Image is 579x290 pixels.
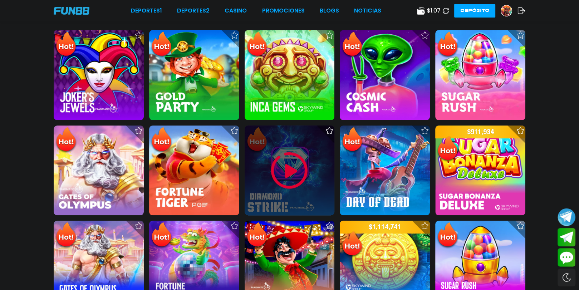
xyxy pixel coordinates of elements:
img: Hot [340,126,364,154]
img: Hot [150,221,173,249]
img: Hot [150,31,173,59]
button: Join telegram [558,228,575,247]
p: $ 911,934 [435,126,525,138]
img: Hot [150,126,173,154]
img: Sugar Rush [435,30,525,120]
span: $ 1.07 [427,6,441,15]
p: $ 1,114,741 [340,221,430,234]
img: Company Logo [54,7,89,15]
img: Play Game [268,149,311,192]
a: CASINO [225,6,247,15]
button: Join telegram channel [558,208,575,226]
img: Hot [436,221,459,249]
a: Deportes1 [131,6,162,15]
img: Day of Dead [340,126,430,216]
a: NOTICIAS [354,6,381,15]
img: Fortune Tiger [149,126,239,216]
img: Avatar [501,5,512,16]
img: Cosmic Cash [340,30,430,120]
img: Hot [245,31,269,59]
img: Hot [245,221,269,249]
img: Hot [340,230,364,258]
img: Hot [54,221,78,249]
img: Gates of Olympus [54,126,144,216]
div: Switch theme [558,269,575,286]
a: Promociones [262,6,305,15]
a: BLOGS [320,6,339,15]
img: Hot [54,31,78,59]
img: Hot [340,31,364,59]
img: Hot [436,31,459,59]
img: Hot [54,126,78,154]
button: Depósito [454,4,495,18]
img: Hot [436,135,459,163]
button: Contact customer service [558,248,575,267]
img: Sugar Bonanza Deluxe [435,126,525,216]
img: Gold Party [149,30,239,120]
a: Deportes2 [177,6,210,15]
img: Inca Gems [245,30,335,120]
a: Avatar [501,5,517,16]
img: Joker's Jewels [54,30,144,120]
